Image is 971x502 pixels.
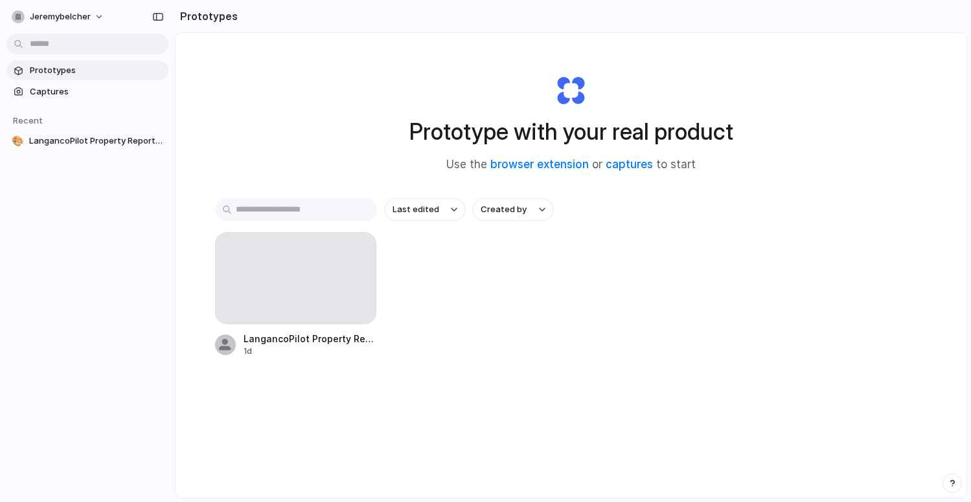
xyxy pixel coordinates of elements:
a: Prototypes [6,61,168,80]
a: browser extension [490,158,589,171]
span: Last edited [393,203,439,216]
button: jeremybelcher [6,6,111,27]
span: Recent [13,115,43,125]
span: Use the or to start [446,157,696,173]
span: jeremybelcher [30,10,91,23]
span: Created by [481,203,527,216]
a: 🎨LangancoPilot Property Report Modal [6,131,168,151]
button: Last edited [385,199,465,221]
span: LangancoPilot Property Report Modal [244,332,377,345]
span: Prototypes [30,64,163,77]
button: Created by [473,199,553,221]
div: 🎨 [12,135,24,147]
a: Captures [6,82,168,102]
h1: Prototype with your real product [409,115,733,149]
a: LangancoPilot Property Report Modal1d [215,232,377,357]
span: LangancoPilot Property Report Modal [29,135,163,147]
a: captures [606,158,653,171]
span: Captures [30,85,163,98]
h2: Prototypes [175,8,238,24]
div: 1d [244,345,377,357]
